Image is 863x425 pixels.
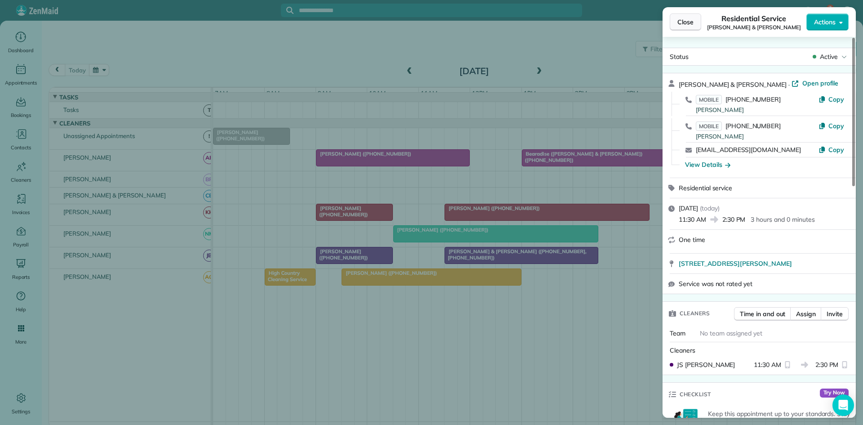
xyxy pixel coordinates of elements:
[827,309,843,318] span: Invite
[754,360,781,369] span: 11:30 AM
[685,160,730,169] button: View Details
[679,204,698,212] span: [DATE]
[721,13,786,24] span: Residential Service
[792,79,839,88] a: Open profile
[734,307,791,321] button: Time in and out
[670,346,695,354] span: Cleaners
[828,95,844,103] span: Copy
[696,132,819,141] div: [PERSON_NAME]
[670,53,689,61] span: Status
[696,146,801,154] a: [EMAIL_ADDRESS][DOMAIN_NAME]
[814,18,836,27] span: Actions
[700,204,720,212] span: ( today )
[722,215,746,224] span: 2:30 PM
[679,236,705,244] span: One time
[679,184,732,192] span: Residential service
[677,360,735,369] span: JS [PERSON_NAME]
[740,309,785,318] span: Time in and out
[679,259,850,268] a: [STREET_ADDRESS][PERSON_NAME]
[700,329,762,337] span: No team assigned yet
[819,121,844,130] button: Copy
[696,106,819,115] div: [PERSON_NAME]
[802,79,839,88] span: Open profile
[696,95,722,104] span: MOBILE
[680,309,710,318] span: Cleaners
[828,146,844,154] span: Copy
[819,145,844,154] button: Copy
[725,95,781,103] span: [PHONE_NUMBER]
[670,13,701,31] button: Close
[828,122,844,130] span: Copy
[680,390,711,399] span: Checklist
[679,259,792,268] span: [STREET_ADDRESS][PERSON_NAME]
[787,81,792,88] span: ·
[696,121,722,131] span: MOBILE
[820,52,838,61] span: Active
[815,360,839,369] span: 2:30 PM
[707,24,801,31] span: [PERSON_NAME] & [PERSON_NAME]
[679,81,787,89] span: [PERSON_NAME] & [PERSON_NAME]
[696,121,781,130] a: MOBILE[PHONE_NUMBER]
[670,329,685,337] span: Team
[751,215,814,224] p: 3 hours and 0 minutes
[679,279,752,288] span: Service was not rated yet
[820,389,849,398] span: Try Now
[819,95,844,104] button: Copy
[821,307,849,321] button: Invite
[725,122,781,130] span: [PHONE_NUMBER]
[677,18,694,27] span: Close
[696,95,781,104] a: MOBILE[PHONE_NUMBER]
[679,215,706,224] span: 11:30 AM
[790,307,822,321] button: Assign
[832,394,854,416] div: Open Intercom Messenger
[796,309,816,318] span: Assign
